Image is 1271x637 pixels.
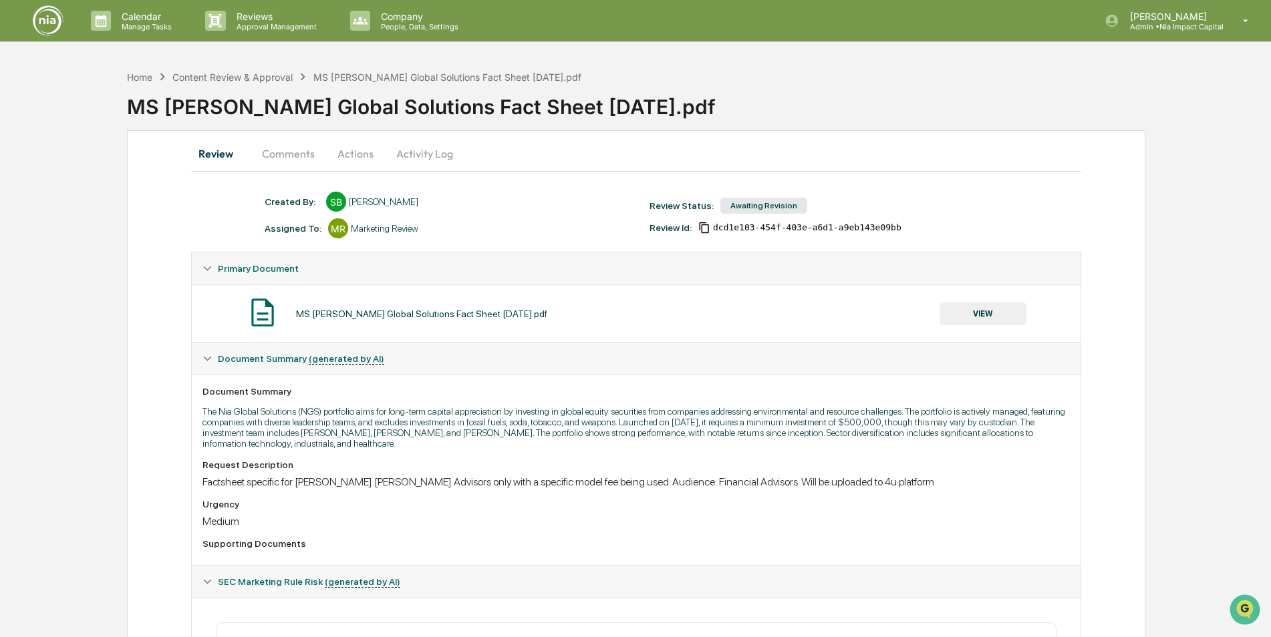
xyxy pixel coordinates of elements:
[8,163,92,187] a: 🖐️Preclearance
[13,170,24,180] div: 🖐️
[192,284,1080,342] div: Primary Document
[326,192,346,212] div: SB
[202,499,1069,509] div: Urgency
[172,71,293,83] div: Content Review & Approval
[370,22,465,31] p: People, Data, Settings
[246,296,279,329] img: Document Icon
[13,102,37,126] img: 1746055101610-c473b297-6a78-478c-a979-82029cc54cd1
[202,406,1069,449] p: The Nia Global Solutions (NGS) portfolio aims for long-term capital appreciation by investing in ...
[265,196,319,207] div: Created By: ‎ ‎
[94,226,162,236] a: Powered byPylon
[202,538,1069,549] div: Supporting Documents
[92,163,171,187] a: 🗄️Attestations
[713,222,901,233] span: dcd1e103-454f-403e-a6d1-a9eb143e09bb
[1119,11,1224,22] p: [PERSON_NAME]
[8,188,90,212] a: 🔎Data Lookup
[111,22,178,31] p: Manage Tasks
[133,226,162,236] span: Pylon
[650,200,714,211] div: Review Status:
[370,11,465,22] p: Company
[202,475,1069,488] div: Factsheet specific for [PERSON_NAME] [PERSON_NAME] Advisors only with a specific model fee being ...
[32,5,64,37] img: logo
[265,223,321,234] div: Assigned To:
[127,71,152,83] div: Home
[940,302,1026,325] button: VIEW
[251,138,325,170] button: Comments
[325,138,386,170] button: Actions
[13,28,243,49] p: How can we help?
[1228,593,1264,629] iframe: Open customer support
[127,84,1271,119] div: MS [PERSON_NAME] Global Solutions Fact Sheet [DATE].pdf
[218,576,400,587] span: SEC Marketing Rule Risk
[111,11,178,22] p: Calendar
[27,168,86,182] span: Preclearance
[218,353,384,364] span: Document Summary
[720,198,807,214] div: Awaiting Revision
[192,566,1080,598] div: SEC Marketing Rule Risk (generated by AI)
[227,106,243,122] button: Start new chat
[192,252,1080,284] div: Primary Document
[349,196,418,207] div: [PERSON_NAME]
[191,138,1081,170] div: secondary tabs example
[309,353,384,365] u: (generated by AI)
[386,138,464,170] button: Activity Log
[650,222,692,233] div: Review Id:
[1119,22,1224,31] p: Admin • Nia Impact Capital
[110,168,166,182] span: Attestations
[698,222,710,234] span: Copy Id
[45,116,169,126] div: We're available if you need us!
[13,195,24,206] div: 🔎
[45,102,219,116] div: Start new chat
[202,515,1069,527] div: Medium
[296,308,547,319] div: MS [PERSON_NAME] Global Solutions Fact Sheet [DATE].pdf
[325,576,400,588] u: (generated by AI)
[351,223,418,234] div: Marketing Review
[191,138,251,170] button: Review
[202,386,1069,397] div: Document Summary
[192,343,1080,375] div: Document Summary (generated by AI)
[226,11,323,22] p: Reviews
[313,71,581,83] div: MS [PERSON_NAME] Global Solutions Fact Sheet [DATE].pdf
[192,375,1080,565] div: Document Summary (generated by AI)
[328,218,348,238] div: MR
[202,459,1069,470] div: Request Description
[226,22,323,31] p: Approval Management
[27,194,84,207] span: Data Lookup
[218,263,299,274] span: Primary Document
[97,170,108,180] div: 🗄️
